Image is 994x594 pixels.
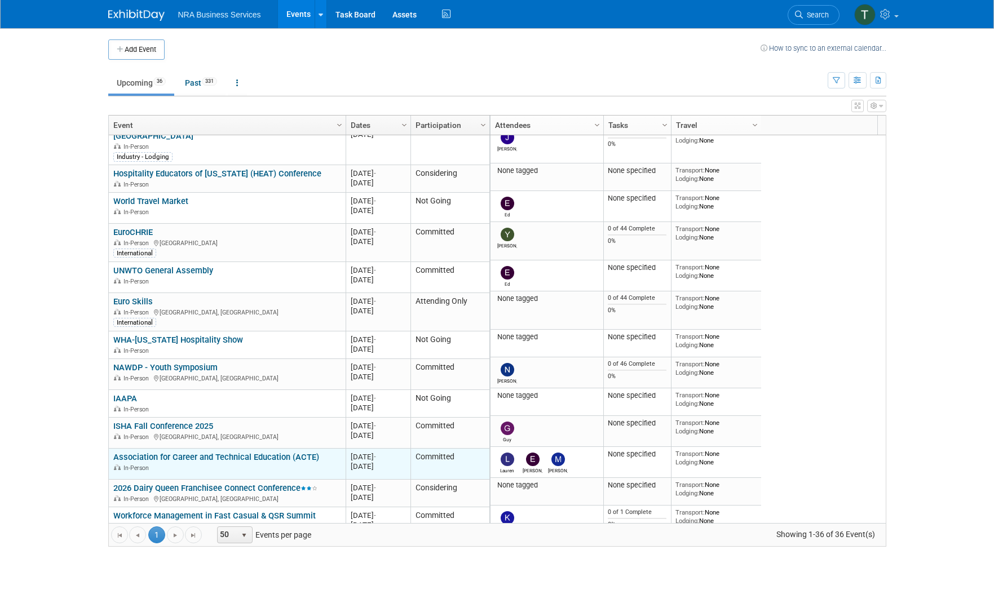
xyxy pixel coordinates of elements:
td: Not Going [410,193,489,224]
img: Eric Weiss [526,453,540,466]
span: - [374,394,376,402]
div: Maggie Braunscheidel [548,466,568,473]
a: Workforce Management in Fast Casual & QSR Summit [113,511,316,521]
span: In-Person [123,464,152,472]
div: Jennifer Bonilla [497,144,517,152]
span: Lodging: [675,369,699,376]
div: None specified [608,263,666,272]
button: Add Event [108,39,165,60]
div: None specified [608,450,666,459]
span: Transport: [675,263,705,271]
img: Neeley Carlson [501,363,514,376]
td: Committed [410,418,489,449]
a: Tasks [608,116,664,135]
div: [DATE] [351,196,405,206]
div: [DATE] [351,462,405,471]
a: Hospitality Educators of [US_STATE] (HEAT) Conference [113,169,321,179]
td: Committed [410,117,489,166]
span: - [374,297,376,305]
span: Lodging: [675,272,699,280]
div: None None [675,263,757,280]
span: Column Settings [479,121,488,130]
img: Maggie Braunscheidel [551,453,565,466]
span: - [374,197,376,205]
span: In-Person [123,309,152,316]
span: Transport: [675,225,705,233]
div: None None [675,225,757,241]
span: - [374,484,376,492]
span: In-Person [123,375,152,382]
img: In-Person Event [114,495,121,501]
img: In-Person Event [114,433,121,439]
div: 0 of 1 Complete [608,508,666,516]
span: Column Settings [335,121,344,130]
div: Lauren Robin [497,466,517,473]
span: Lodging: [675,341,699,349]
a: Column Settings [659,116,671,132]
div: [GEOGRAPHIC_DATA], [GEOGRAPHIC_DATA] [113,373,341,383]
span: Lodging: [675,400,699,407]
a: ISHA Fall Conference 2025 [113,421,213,431]
div: None None [675,194,757,210]
img: Guy Weaver [501,422,514,435]
a: Event [113,116,338,135]
a: Column Settings [333,116,346,132]
span: Column Settings [400,121,409,130]
div: None specified [608,166,666,175]
td: Considering [410,480,489,507]
div: Yamel Henriksen [497,241,517,249]
span: Transport: [675,333,705,340]
div: International [113,318,156,327]
div: [DATE] [351,306,405,316]
div: 0 of 44 Complete [608,225,666,233]
span: Lodging: [675,136,699,144]
span: In-Person [123,278,152,285]
span: Lodging: [675,202,699,210]
span: Lodging: [675,427,699,435]
span: In-Person [123,181,152,188]
span: - [374,511,376,520]
span: select [240,531,249,540]
div: [DATE] [351,227,405,237]
a: Go to the previous page [129,526,146,543]
span: Transport: [675,194,705,202]
div: None tagged [494,294,599,303]
span: Go to the last page [189,531,198,540]
img: In-Person Event [114,347,121,353]
span: Go to the previous page [133,531,142,540]
a: Go to the next page [167,526,184,543]
a: Column Settings [398,116,410,132]
td: Committed [410,224,489,262]
span: - [374,228,376,236]
div: [DATE] [351,421,405,431]
div: None None [675,333,757,349]
div: [DATE] [351,372,405,382]
span: Transport: [675,294,705,302]
span: - [374,422,376,430]
span: 36 [153,77,166,86]
a: EuroCHRIE [113,227,153,237]
span: Transport: [675,419,705,427]
div: None None [675,450,757,466]
span: Transport: [675,508,705,516]
td: Committed [410,262,489,293]
span: Transport: [675,391,705,399]
div: None specified [608,391,666,400]
a: Go to the last page [185,526,202,543]
div: Eric Weiss [523,466,542,473]
span: Transport: [675,166,705,174]
a: Euro Skills [113,296,153,307]
a: UNWTO General Assembly [113,265,213,276]
span: Showing 1-36 of 36 Event(s) [766,526,885,542]
img: In-Person Event [114,143,121,149]
span: Column Settings [750,121,759,130]
span: Go to the first page [115,531,124,540]
img: In-Person Event [114,375,121,380]
div: None None [675,128,757,144]
div: 0% [608,373,666,380]
span: In-Person [123,143,152,150]
div: [GEOGRAPHIC_DATA] [113,238,341,247]
div: 0 of 44 Complete [608,294,666,302]
span: In-Person [123,240,152,247]
div: None None [675,481,757,497]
